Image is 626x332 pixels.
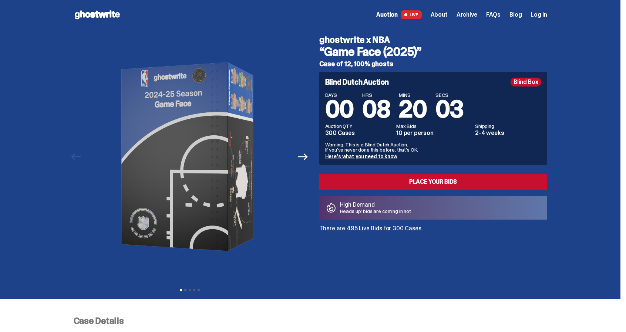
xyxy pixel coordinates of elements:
button: View slide 5 [198,289,200,291]
span: 08 [362,94,390,125]
p: Warning: This is a Blind Dutch Auction. If you’ve never done this before, that’s OK. [325,142,541,152]
a: Blog [509,12,522,18]
a: Place your Bids [319,174,547,190]
span: SECS [435,92,464,98]
dt: Max Bids [396,123,471,129]
a: About [431,12,448,18]
a: Here's what you need to know [325,153,397,160]
button: Next [295,149,312,165]
dd: 300 Cases [325,130,392,136]
p: Heads up: bids are coming in hot [340,209,411,214]
a: Archive [457,12,477,18]
h3: “Game Face (2025)” [319,46,547,58]
span: MINS [399,92,427,98]
span: LIVE [401,10,422,19]
span: DAYS [325,92,354,98]
dd: 2-4 weeks [475,130,541,136]
a: FAQs [486,12,501,18]
dt: Auction QTY [325,123,392,129]
p: Case Details [74,316,547,325]
dt: Shipping [475,123,541,129]
h4: Blind Dutch Auction [325,78,389,86]
dd: 10 per person [396,130,471,136]
button: View slide 1 [180,289,182,291]
span: HRS [362,92,390,98]
p: High Demand [340,202,411,208]
img: NBA-Hero-1.png [88,30,292,284]
a: Log in [531,12,547,18]
p: There are 495 Live Bids for 300 Cases. [319,226,547,231]
span: 00 [325,94,354,125]
button: View slide 4 [193,289,195,291]
div: Blind Box [511,78,541,87]
h5: Case of 12, 100% ghosts [319,61,547,67]
button: View slide 3 [189,289,191,291]
a: Auction LIVE [376,10,421,19]
button: View slide 2 [184,289,186,291]
span: Auction [376,12,398,18]
span: 20 [399,94,427,125]
span: 03 [435,94,464,125]
h4: ghostwrite x NBA [319,35,547,44]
